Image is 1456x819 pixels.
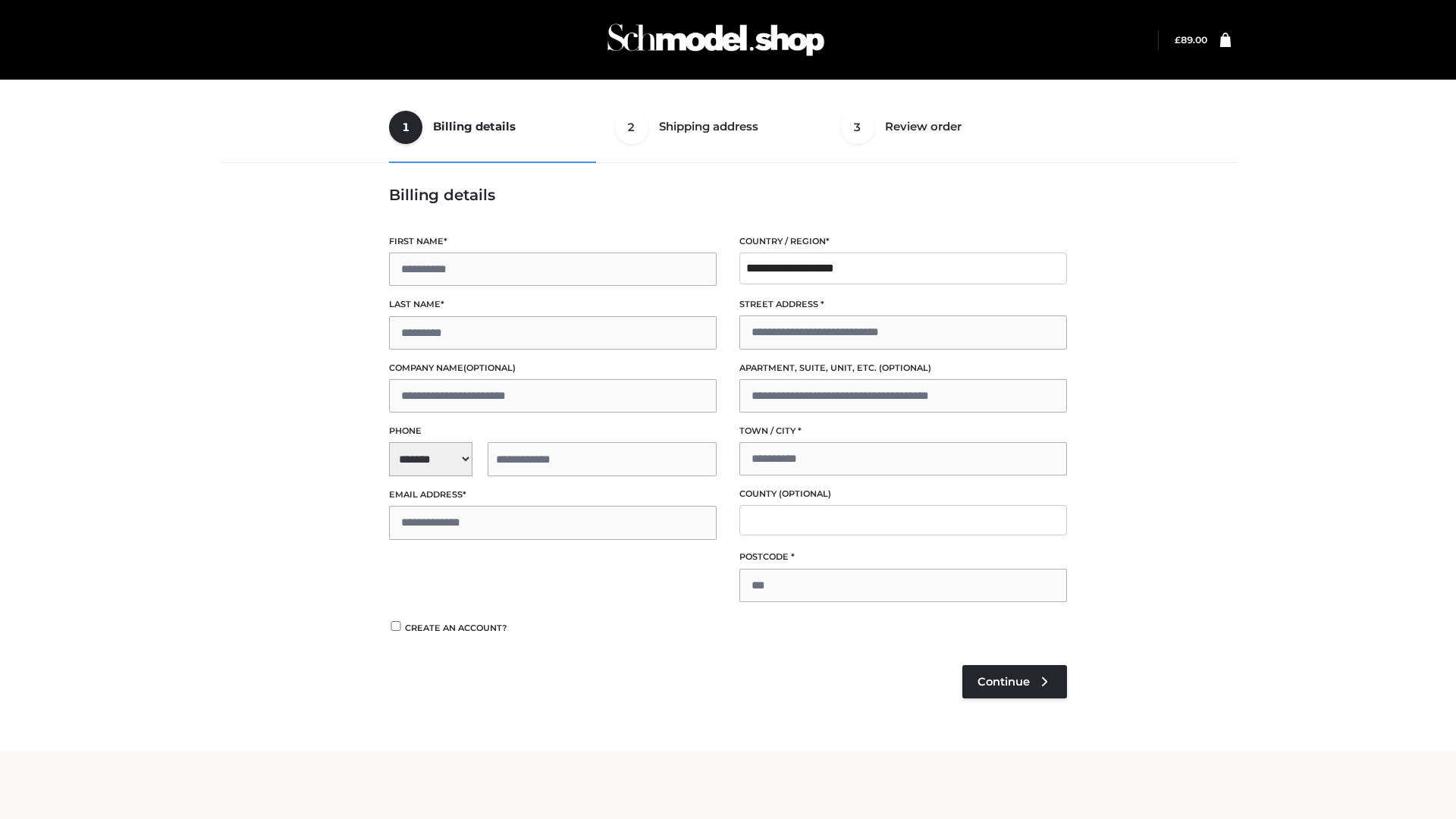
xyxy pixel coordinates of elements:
[389,621,403,631] input: Create an account?
[779,488,831,499] span: (optional)
[739,234,1067,249] label: Country / Region
[389,488,717,502] label: Email address
[389,424,717,438] label: Phone
[739,424,1067,438] label: Town / City
[1175,34,1207,45] bdi: 89.00
[1175,34,1207,45] a: £89.00
[879,362,931,373] span: (optional)
[463,362,516,373] span: (optional)
[405,623,507,633] span: Create an account?
[739,550,1067,564] label: Postcode
[389,361,717,375] label: Company name
[389,186,1067,204] h3: Billing details
[739,361,1067,375] label: Apartment, suite, unit, etc.
[389,234,717,249] label: First name
[739,297,1067,312] label: Street address
[739,487,1067,501] label: County
[962,665,1067,698] a: Continue
[977,675,1030,689] span: Continue
[1175,34,1181,45] span: £
[602,10,830,70] img: Schmodel Admin 964
[389,297,717,312] label: Last name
